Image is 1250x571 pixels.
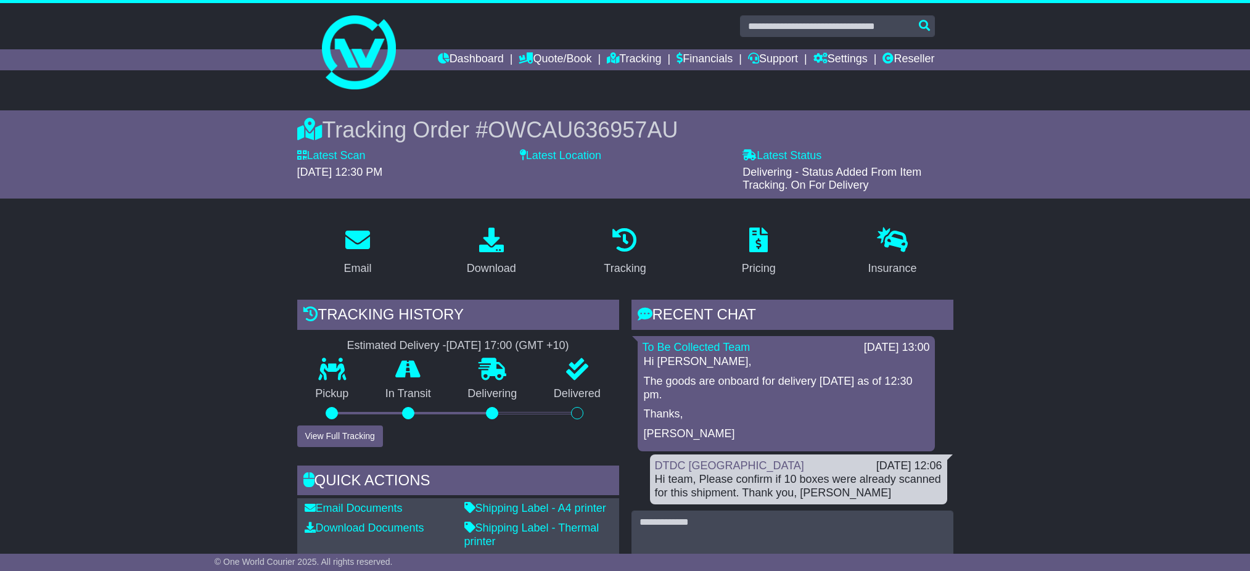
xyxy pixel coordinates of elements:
a: Pricing [734,223,784,281]
a: Quote/Book [519,49,591,70]
div: [DATE] 17:00 (GMT +10) [446,339,569,353]
a: Tracking [607,49,661,70]
div: Quick Actions [297,466,619,499]
div: [DATE] 12:06 [876,459,942,473]
a: Email [335,223,379,281]
a: Email Documents [305,502,403,514]
a: Download Documents [305,522,424,534]
span: [DATE] 12:30 PM [297,166,383,178]
a: DTDC [GEOGRAPHIC_DATA] [655,459,804,472]
a: Download [459,223,524,281]
div: Hi team, Please confirm if 10 boxes were already scanned for this shipment. Thank you, [PERSON_NAME] [655,473,942,499]
a: Shipping Label - Thermal printer [464,522,599,548]
p: Thanks, [644,408,929,421]
a: Dashboard [438,49,504,70]
a: Financials [676,49,733,70]
p: Delivered [535,387,619,401]
div: Email [343,260,371,277]
div: Tracking [604,260,646,277]
a: Insurance [860,223,925,281]
p: The goods are onboard for delivery [DATE] as of 12:30 pm. [644,375,929,401]
p: [PERSON_NAME] [644,427,929,441]
a: Settings [813,49,868,70]
label: Latest Location [520,149,601,163]
div: [DATE] 13:00 [864,341,930,355]
p: Hi [PERSON_NAME], [644,355,929,369]
div: Pricing [742,260,776,277]
a: Reseller [882,49,934,70]
div: Estimated Delivery - [297,339,619,353]
a: Shipping Label - A4 printer [464,502,606,514]
span: Delivering - Status Added From Item Tracking. On For Delivery [742,166,921,192]
div: Tracking history [297,300,619,333]
label: Latest Scan [297,149,366,163]
span: OWCAU636957AU [488,117,678,142]
div: Insurance [868,260,917,277]
a: Tracking [596,223,654,281]
a: Support [748,49,798,70]
span: © One World Courier 2025. All rights reserved. [215,557,393,567]
div: Download [467,260,516,277]
label: Latest Status [742,149,821,163]
a: To Be Collected Team [643,341,750,353]
div: Tracking Order # [297,117,953,143]
p: In Transit [367,387,450,401]
div: RECENT CHAT [631,300,953,333]
p: Delivering [450,387,536,401]
p: Pickup [297,387,368,401]
button: View Full Tracking [297,425,383,447]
